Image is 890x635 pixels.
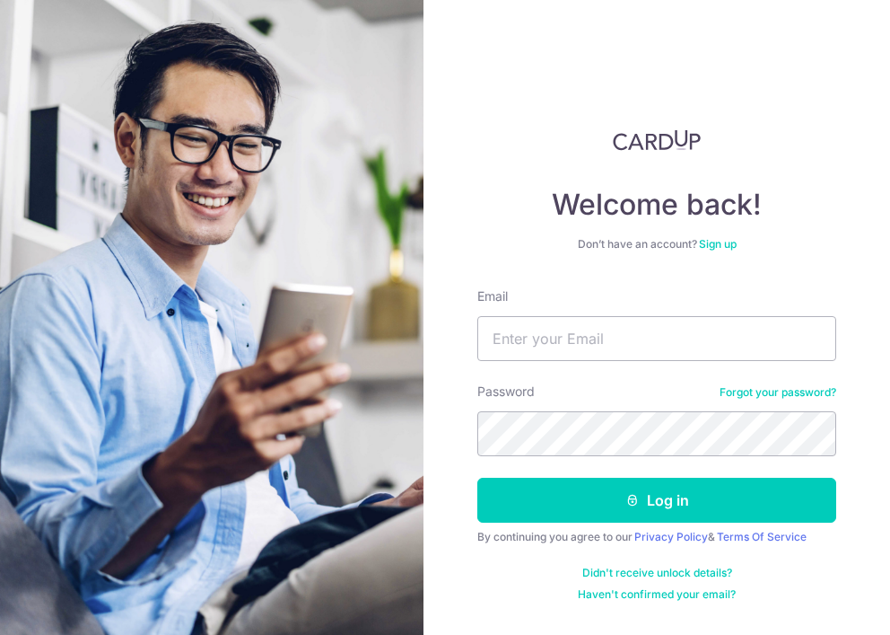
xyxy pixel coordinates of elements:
[582,566,732,580] a: Didn't receive unlock details?
[477,187,836,223] h4: Welcome back!
[717,530,807,543] a: Terms Of Service
[477,316,836,361] input: Enter your Email
[477,530,836,544] div: By continuing you agree to our &
[477,237,836,251] div: Don’t have an account?
[477,383,535,401] label: Password
[578,587,736,602] a: Haven't confirmed your email?
[720,385,836,400] a: Forgot your password?
[613,129,701,151] img: CardUp Logo
[477,287,508,305] label: Email
[477,478,836,523] button: Log in
[699,237,737,251] a: Sign up
[634,530,708,543] a: Privacy Policy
